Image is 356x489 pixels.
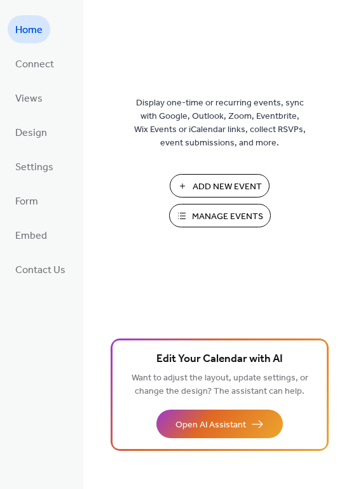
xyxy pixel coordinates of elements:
span: Manage Events [192,210,263,224]
span: Views [15,89,43,109]
button: Manage Events [169,204,271,227]
a: Embed [8,221,55,249]
span: Contact Us [15,260,65,281]
span: Edit Your Calendar with AI [156,351,283,368]
span: Embed [15,226,47,246]
span: Add New Event [193,180,262,194]
button: Add New Event [170,174,270,198]
span: Want to adjust the layout, update settings, or change the design? The assistant can help. [132,370,308,400]
a: Connect [8,50,62,77]
a: Settings [8,152,61,180]
span: Form [15,192,38,212]
a: Home [8,15,50,43]
a: Design [8,118,55,146]
span: Display one-time or recurring events, sync with Google, Outlook, Zoom, Eventbrite, Wix Events or ... [134,97,306,150]
a: Form [8,187,46,215]
span: Settings [15,157,53,178]
a: Contact Us [8,255,73,283]
span: Open AI Assistant [175,419,246,432]
button: Open AI Assistant [156,410,283,438]
span: Design [15,123,47,144]
span: Home [15,20,43,41]
span: Connect [15,55,54,75]
a: Views [8,84,50,112]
